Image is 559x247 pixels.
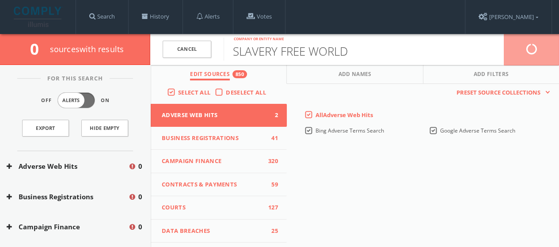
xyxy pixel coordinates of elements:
button: Courts127 [151,196,287,220]
button: Preset Source Collections [452,88,550,97]
span: Deselect All [226,88,266,96]
span: Select All [178,88,210,96]
button: Business Registrations [7,192,128,202]
a: Cancel [163,41,211,58]
button: Business Registrations41 [151,127,287,150]
button: Campaign Finance [7,222,128,232]
span: Add Filters [474,70,509,80]
span: Preset Source Collections [452,88,545,97]
span: Google Adverse Terms Search [440,127,515,134]
button: Add Filters [423,65,559,84]
button: Campaign Finance320 [151,150,287,173]
button: Adverse Web Hits [7,161,128,171]
button: Adverse Web Hits2 [151,104,287,127]
span: 2 [265,111,278,120]
span: Edit Sources [190,70,230,80]
span: Adverse Web Hits [162,111,265,120]
span: All Adverse Web Hits [316,111,373,119]
span: source s with results [50,44,124,54]
button: Data Breaches25 [151,220,287,243]
img: illumis [14,7,63,27]
button: Edit Sources850 [151,65,287,84]
span: Contracts & Payments [162,180,265,189]
span: Business Registrations [162,134,265,143]
span: 41 [265,134,278,143]
a: Export [22,120,69,137]
span: Campaign Finance [162,157,265,166]
span: 25 [265,227,278,236]
span: 0 [138,192,142,202]
span: 59 [265,180,278,189]
span: Add Names [338,70,372,80]
span: Off [41,97,52,104]
span: For This Search [41,74,110,83]
button: Contracts & Payments59 [151,173,287,197]
div: 850 [232,70,247,78]
span: Bing Adverse Terms Search [316,127,384,134]
span: 127 [265,203,278,212]
span: Data Breaches [162,227,265,236]
span: 0 [30,38,46,59]
span: On [101,97,110,104]
span: 0 [138,222,142,232]
span: 320 [265,157,278,166]
span: Courts [162,203,265,212]
span: 0 [138,161,142,171]
button: Add Names [287,65,423,84]
button: Hide Empty [81,120,128,137]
